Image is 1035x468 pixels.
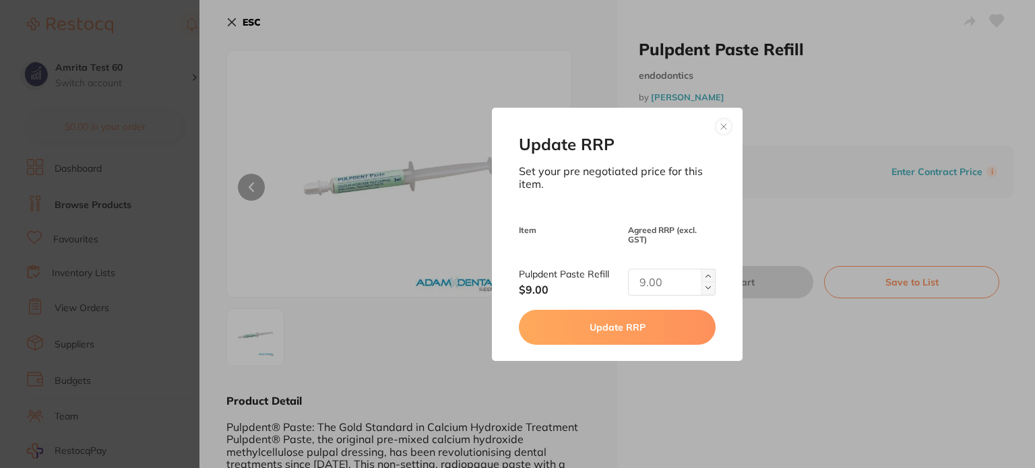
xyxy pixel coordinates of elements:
label: Pulpdent Paste Refill [519,269,617,280]
span: $9.00 [519,283,617,296]
p: Item [519,226,617,235]
img: upArrow.svg [705,273,711,279]
img: upArrow.svg [705,286,711,291]
button: Update RRP [519,310,716,345]
h1: Update RRP [519,135,716,154]
p: Set your pre negotiated price for this item. [519,165,716,191]
input: 9.00 [628,269,716,296]
p: Agreed RRP (excl. GST) [628,226,716,244]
